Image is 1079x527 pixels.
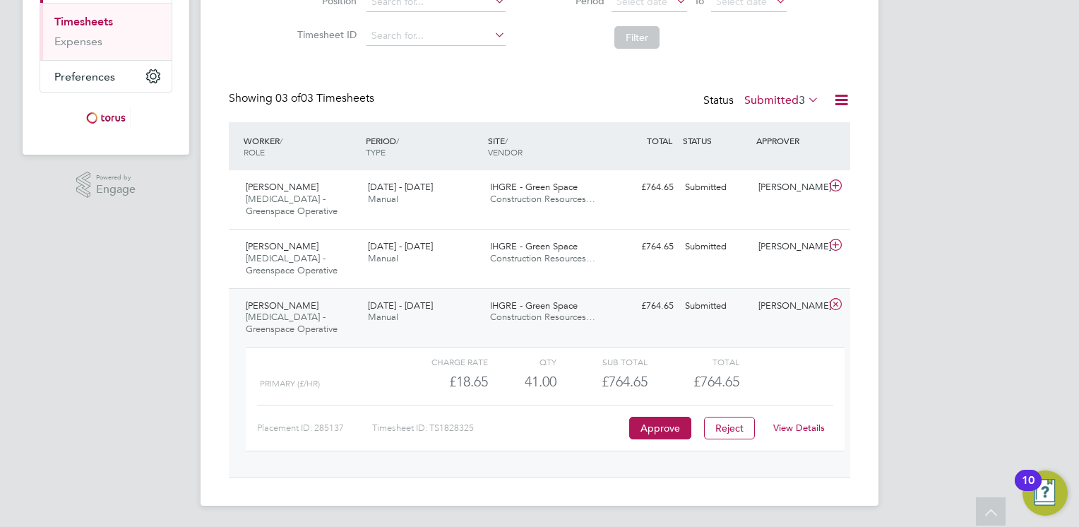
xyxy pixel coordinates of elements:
span: Manual [368,252,398,264]
span: / [505,135,508,146]
span: [PERSON_NAME] [246,240,318,252]
span: [DATE] - [DATE] [368,240,433,252]
div: QTY [488,353,556,370]
div: 10 [1022,480,1035,499]
span: [PERSON_NAME] [246,300,318,312]
span: Engage [96,184,136,196]
span: VENDOR [488,146,523,158]
span: ROLE [244,146,265,158]
div: SITE [484,128,607,165]
div: Charge rate [397,353,488,370]
div: Showing [229,91,377,106]
div: Placement ID: 285137 [257,417,372,439]
span: IHGRE - Green Space [490,240,578,252]
span: £764.65 [693,373,739,390]
div: £18.65 [397,370,488,393]
input: Search for... [366,26,506,46]
div: WORKER [240,128,362,165]
div: [PERSON_NAME] [753,235,826,259]
a: Go to home page [40,107,172,129]
span: 03 of [275,91,301,105]
span: [DATE] - [DATE] [368,300,433,312]
label: Timesheet ID [293,28,357,41]
span: [MEDICAL_DATA] - Greenspace Operative [246,193,338,217]
div: [PERSON_NAME] [753,176,826,199]
button: Approve [629,417,691,439]
div: APPROVER [753,128,826,153]
span: / [280,135,282,146]
div: Submitted [679,235,753,259]
img: torus-logo-retina.png [81,107,131,129]
span: Manual [368,311,398,323]
span: Manual [368,193,398,205]
a: View Details [773,422,825,434]
span: [PERSON_NAME] [246,181,318,193]
div: 41.00 [488,370,556,393]
div: PERIOD [362,128,484,165]
div: £764.65 [556,370,648,393]
a: Expenses [54,35,102,48]
div: £764.65 [606,176,679,199]
span: 3 [799,93,805,107]
button: Preferences [40,61,172,92]
div: STATUS [679,128,753,153]
span: Construction Resources… [490,193,595,205]
div: Timesheet ID: TS1828325 [372,417,626,439]
span: Construction Resources… [490,311,595,323]
span: [MEDICAL_DATA] - Greenspace Operative [246,311,338,335]
span: IHGRE - Green Space [490,300,578,312]
div: Timesheets [40,3,172,60]
div: £764.65 [606,295,679,318]
div: Total [648,353,739,370]
span: Primary (£/HR) [260,379,320,389]
a: Powered byEngage [76,172,136,199]
div: Sub Total [556,353,648,370]
span: Powered by [96,172,136,184]
div: Status [703,91,822,111]
span: / [396,135,399,146]
button: Reject [704,417,755,439]
span: 03 Timesheets [275,91,374,105]
span: [DATE] - [DATE] [368,181,433,193]
span: TOTAL [647,135,672,146]
span: IHGRE - Green Space [490,181,578,193]
span: Construction Resources… [490,252,595,264]
button: Open Resource Center, 10 new notifications [1023,470,1068,516]
span: TYPE [366,146,386,158]
a: Timesheets [54,15,113,28]
button: Filter [614,26,660,49]
div: [PERSON_NAME] [753,295,826,318]
div: £764.65 [606,235,679,259]
span: [MEDICAL_DATA] - Greenspace Operative [246,252,338,276]
span: Preferences [54,70,115,83]
div: Submitted [679,295,753,318]
div: Submitted [679,176,753,199]
label: Submitted [744,93,819,107]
